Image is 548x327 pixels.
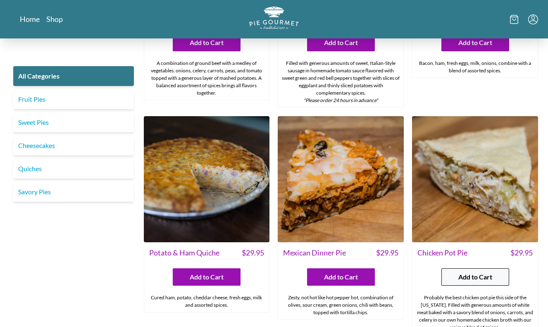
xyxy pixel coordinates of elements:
[458,38,492,48] span: Add to Cart
[190,272,224,282] span: Add to Cart
[458,272,492,282] span: Add to Cart
[417,247,467,258] span: Chicken Pot Pie
[376,247,398,258] span: $ 29.95
[144,116,270,242] img: Potato & Ham Quiche
[13,66,134,86] a: All Categories
[249,7,299,32] a: Logo
[20,14,40,24] a: Home
[13,159,134,179] a: Quiches
[324,272,358,282] span: Add to Cart
[303,97,378,103] em: *Please order 24 hours in advance*
[412,116,538,242] img: Chicken Pot Pie
[278,56,403,107] div: Filled with generous amounts of sweet, Italian-Style sausage in homemade tomato sauce flavored wi...
[149,247,219,258] span: Potato & Ham Quiche
[13,136,134,155] a: Cheesecakes
[46,14,63,24] a: Shop
[173,268,241,286] button: Add to Cart
[528,14,538,24] button: Menu
[441,268,509,286] button: Add to Cart
[190,38,224,48] span: Add to Cart
[441,34,509,51] button: Add to Cart
[278,291,403,320] div: Zesty, not hot like hot pepper hot, combination of olives, sour cream, green onions, chili with b...
[173,34,241,51] button: Add to Cart
[307,268,375,286] button: Add to Cart
[278,116,404,242] img: Mexican Dinner Pie
[324,38,358,48] span: Add to Cart
[13,182,134,202] a: Savory Pies
[144,56,269,100] div: A combination of ground beef with a medley of vegetables: onions, celery, carrots, peas, and toma...
[307,34,375,51] button: Add to Cart
[412,56,538,78] div: Bacon, ham, fresh eggs, milk, onions, combine with a blend of assorted spices.
[13,89,134,109] a: Fruit Pies
[242,247,264,258] span: $ 29.95
[144,291,269,312] div: Cured ham, potato, cheddar cheese, fresh eggs, milk and assorted spices.
[249,7,299,29] img: logo
[13,112,134,132] a: Sweet Pies
[510,247,533,258] span: $ 29.95
[283,247,346,258] span: Mexican Dinner Pie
